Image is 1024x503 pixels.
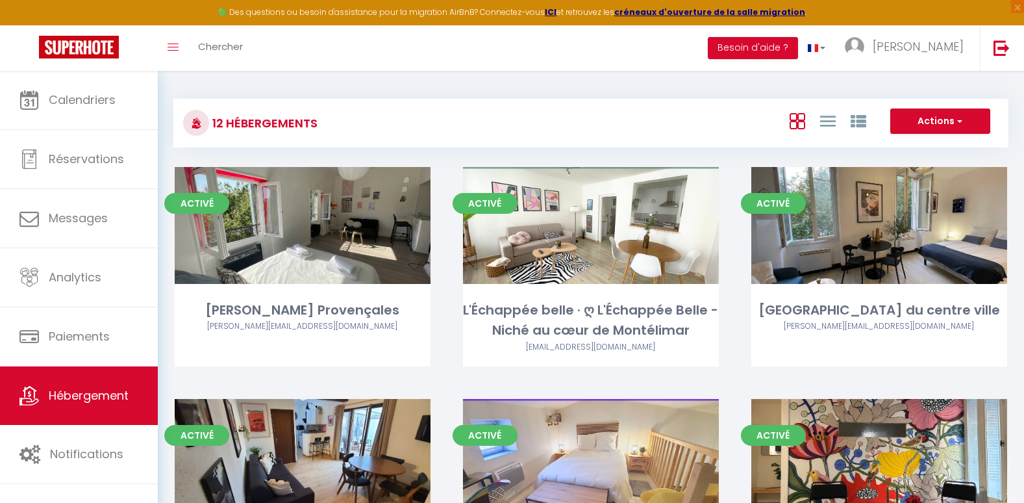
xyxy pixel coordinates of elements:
[49,210,108,226] span: Messages
[845,37,864,57] img: ...
[49,151,124,167] span: Réservations
[545,6,556,18] a: ICI
[463,300,719,341] div: L'Échappée belle · ღ L'Échappée Belle - Niché au cœur de Montélimar
[49,387,129,404] span: Hébergement
[851,110,866,131] a: Vue par Groupe
[993,40,1010,56] img: logout
[453,425,518,446] span: Activé
[890,109,990,135] button: Actions
[175,320,431,333] div: Airbnb
[463,341,719,354] div: Airbnb
[820,110,836,131] a: Vue en Liste
[49,92,116,108] span: Calendriers
[209,109,318,138] h3: 12 Hébergements
[175,300,431,320] div: [PERSON_NAME] Provençales
[751,300,1007,320] div: [GEOGRAPHIC_DATA] du centre ville
[835,25,980,71] a: ... [PERSON_NAME]
[198,40,243,53] span: Chercher
[188,25,253,71] a: Chercher
[873,38,964,55] span: [PERSON_NAME]
[49,328,110,344] span: Paiements
[741,193,806,214] span: Activé
[790,110,805,131] a: Vue en Box
[49,269,101,285] span: Analytics
[50,446,123,462] span: Notifications
[708,37,798,59] button: Besoin d'aide ?
[39,36,119,58] img: Super Booking
[614,6,805,18] a: créneaux d'ouverture de la salle migration
[453,193,518,214] span: Activé
[164,425,229,446] span: Activé
[741,425,806,446] span: Activé
[164,193,229,214] span: Activé
[751,320,1007,333] div: Airbnb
